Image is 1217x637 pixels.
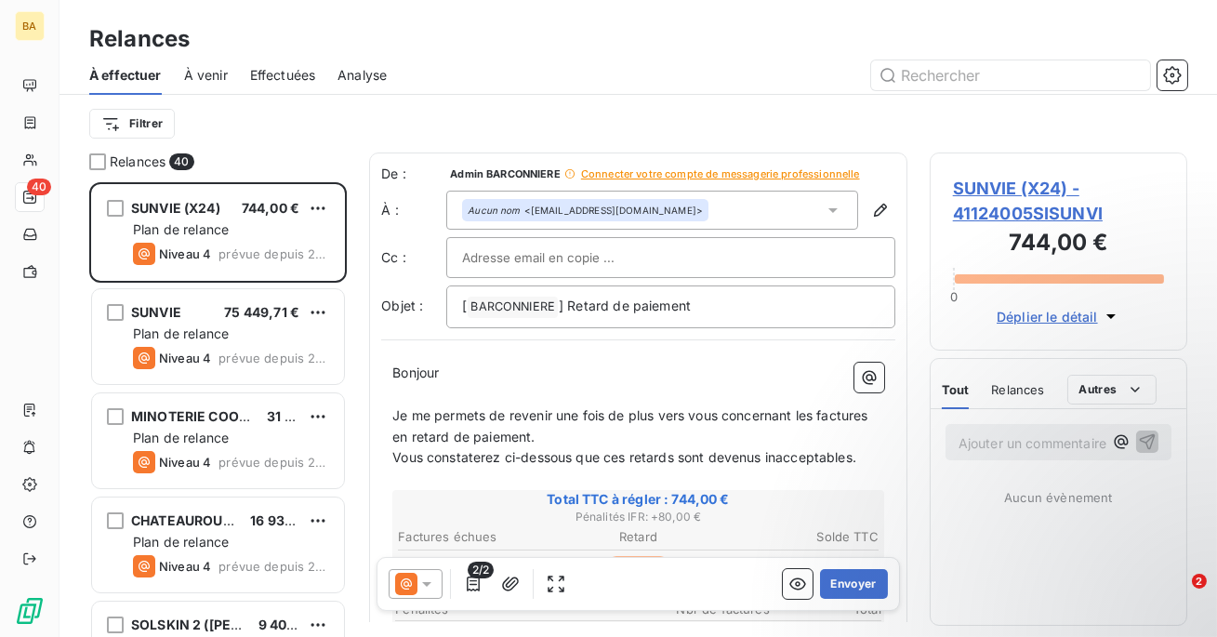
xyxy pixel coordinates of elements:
[159,559,211,574] span: Niveau 4
[15,596,45,626] img: Logo LeanPay
[159,351,211,365] span: Niveau 4
[468,562,494,578] span: 2/2
[950,289,958,304] span: 0
[89,22,190,56] h3: Relances
[720,553,880,574] td: 456,00 €
[997,307,1098,326] span: Déplier le détail
[89,182,347,637] div: grid
[250,512,327,528] span: 16 936,68 €
[242,200,299,216] span: 744,00 €
[991,382,1044,397] span: Relances
[15,11,45,41] div: BA
[845,457,1217,587] iframe: Intercom notifications message
[224,304,299,320] span: 75 449,71 €
[267,408,337,424] span: 31 158,13 €
[581,168,860,179] span: Connecter votre compte de messagerie professionnelle
[559,298,691,313] span: ] Retard de paiement
[392,407,871,445] span: Je me permets de revenir une fois de plus vers vous concernant les factures en retard de paiement.
[131,512,295,528] span: CHATEAUROUX VIANDES
[131,304,181,320] span: SUNVIE
[1192,574,1207,589] span: 2
[89,66,162,85] span: À effectuer
[337,66,387,85] span: Analyse
[218,351,329,365] span: prévue depuis 276 jours
[397,527,557,547] th: Factures échues
[133,430,229,445] span: Plan de relance
[395,490,881,509] span: Total TTC à régler : 744,00 €
[462,298,467,313] span: [
[27,179,51,195] span: 40
[398,554,465,573] span: 20240685
[871,60,1150,90] input: Rechercher
[468,297,558,318] span: BARCONNIERE
[131,200,220,216] span: SUNVIE (X24)
[1154,574,1198,618] iframe: Intercom live chat
[462,244,662,272] input: Adresse email en copie ...
[468,204,520,217] em: Aucun nom
[184,66,228,85] span: À venir
[133,534,229,550] span: Plan de relance
[953,226,1164,263] h3: 744,00 €
[381,248,446,267] label: Cc :
[250,66,316,85] span: Effectuées
[381,165,446,183] span: De :
[395,509,881,525] span: Pénalités IFR : + 80,00 €
[133,221,229,237] span: Plan de relance
[169,153,193,170] span: 40
[450,168,561,179] span: Admin BARCONNIERE
[133,325,229,341] span: Plan de relance
[381,201,446,219] label: À :
[218,559,329,574] span: prévue depuis 255 jours
[15,182,44,212] a: 40
[468,204,703,217] div: <[EMAIL_ADDRESS][DOMAIN_NAME]>
[392,449,856,465] span: Vous constaterez ci-dessous que ces retards sont devenus inacceptables.
[953,176,1164,226] span: SUNVIE (X24) - 41124005SISUNVI
[258,617,330,632] span: 9 408,00 €
[820,569,888,599] button: Envoyer
[159,246,211,261] span: Niveau 4
[131,617,325,632] span: SOLSKIN 2 ([PERSON_NAME])
[381,298,423,313] span: Objet :
[159,455,211,470] span: Niveau 4
[720,527,880,547] th: Solde TTC
[991,306,1126,327] button: Déplier le détail
[218,246,329,261] span: prévue depuis 286 jours
[942,382,970,397] span: Tout
[392,365,439,380] span: Bonjour
[559,527,719,547] th: Retard
[1067,375,1157,405] button: Autres
[218,455,329,470] span: prévue depuis 256 jours
[89,109,175,139] button: Filtrer
[608,556,668,573] span: 317 jours
[110,153,165,171] span: Relances
[131,408,395,424] span: MINOTERIE COOPERATIVE DE COURCON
